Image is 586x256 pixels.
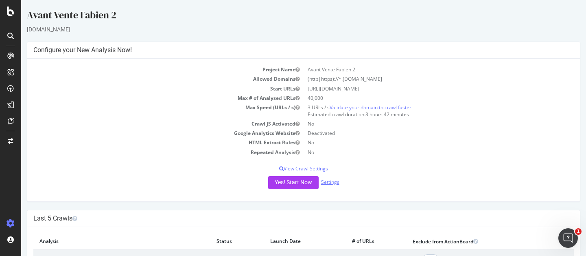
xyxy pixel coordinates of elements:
td: Crawl JS Activated [12,119,282,128]
a: Settings [300,179,318,185]
td: Project Name [12,65,282,74]
td: Repeated Analysis [12,148,282,157]
td: Avant Vente Fabien 2 [282,65,553,74]
span: 3 hours 42 minutes [344,111,388,118]
h4: Configure your New Analysis Now! [12,46,553,54]
iframe: Intercom live chat [558,228,578,248]
td: Google Analytics Website [12,128,282,138]
th: # of URLs [325,233,385,250]
button: Yes! Start Now [247,176,297,189]
td: Max Speed (URLs / s) [12,103,282,119]
td: Deactivated [282,128,553,138]
td: 3 URLs / s Estimated crawl duration: [282,103,553,119]
th: Exclude from ActionBoard [385,233,522,250]
div: [DOMAIN_NAME] [6,25,559,33]
h4: Last 5 Crawls [12,214,553,223]
div: Avant Vente Fabien 2 [6,8,559,25]
td: 40,000 [282,93,553,103]
th: Launch Date [243,233,325,250]
td: [URL][DOMAIN_NAME] [282,84,553,93]
td: Max # of Analysed URLs [12,93,282,103]
a: Validate your domain to crawl faster [308,104,390,111]
td: No [282,148,553,157]
td: Start URLs [12,84,282,93]
td: Allowed Domains [12,74,282,84]
span: 1 [575,228,582,235]
p: View Crawl Settings [12,165,553,172]
th: Status [189,233,243,250]
th: Analysis [12,233,189,250]
td: HTML Extract Rules [12,138,282,147]
td: (http|https)://*.[DOMAIN_NAME] [282,74,553,84]
td: No [282,138,553,147]
td: No [282,119,553,128]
